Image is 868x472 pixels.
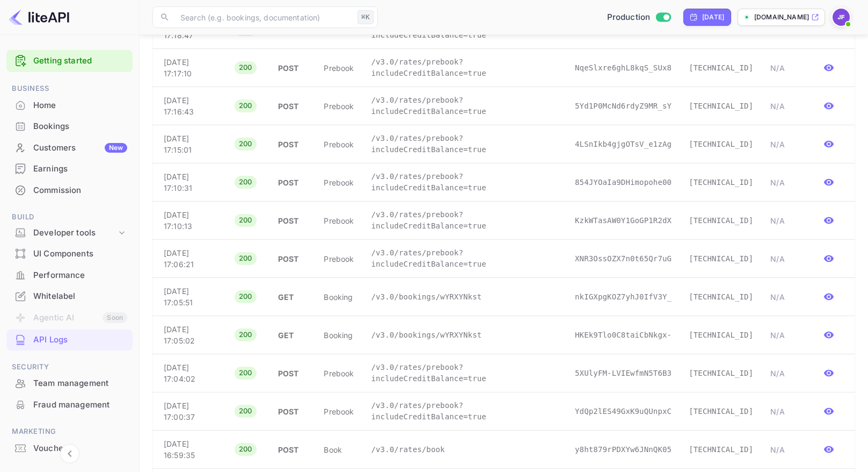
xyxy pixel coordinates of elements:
[6,138,133,159] div: CustomersNew
[702,12,724,22] div: [DATE]
[278,62,307,74] p: POST
[6,361,133,373] span: Security
[235,177,257,188] span: 200
[689,330,753,341] p: [TECHNICAL_ID]
[770,215,797,226] p: N/A
[278,177,307,188] p: POST
[33,163,127,175] div: Earnings
[770,139,797,150] p: N/A
[33,334,127,346] div: API Logs
[6,286,133,307] div: Whitelabel
[6,211,133,223] span: Build
[689,253,753,264] p: [TECHNICAL_ID]
[6,138,133,158] a: CustomersNew
[689,368,753,379] p: [TECHNICAL_ID]
[235,330,257,340] span: 200
[235,444,257,455] span: 200
[770,368,797,379] p: N/A
[371,444,558,455] p: /v3.0/rates/book
[6,116,133,136] a: Bookings
[33,55,127,67] a: Getting started
[6,395,133,416] div: Fraud management
[164,209,217,232] p: [DATE] 17:10:13
[6,180,133,200] a: Commission
[6,95,133,115] a: Home
[278,444,307,455] p: POST
[770,101,797,112] p: N/A
[575,177,672,188] p: 854JYOaIa9DHimopohe00
[575,406,672,417] p: YdQp2lES49GxK9uQUnpxC
[575,62,672,74] p: NqeSlxre6ghL8kqS_SUx8
[607,11,651,24] span: Production
[575,215,672,226] p: KzkWTasAW0Y1GoGP1R2dX
[164,400,217,423] p: [DATE] 17:00:37
[6,95,133,116] div: Home
[6,159,133,178] a: Earnings
[371,247,558,270] p: /v3.0/rates/prebook?includeCreditBalance=true
[164,171,217,194] p: [DATE] 17:10:31
[278,101,307,112] p: POST
[324,444,354,455] p: book
[6,330,133,351] div: API Logs
[6,116,133,137] div: Bookings
[33,442,127,455] div: Vouchers
[278,291,307,303] p: GET
[33,227,116,239] div: Developer tools
[324,215,354,226] p: prebook
[6,83,133,95] span: Business
[689,406,753,417] p: [TECHNICAL_ID]
[164,438,217,461] p: [DATE] 16:59:35
[235,406,257,417] span: 200
[164,285,217,308] p: [DATE] 17:05:51
[6,244,133,264] div: UI Components
[164,95,217,117] p: [DATE] 17:16:43
[278,253,307,264] p: POST
[324,291,354,303] p: booking
[770,253,797,264] p: N/A
[324,177,354,188] p: prebook
[6,244,133,263] a: UI Components
[324,101,354,112] p: prebook
[371,291,558,303] p: /v3.0/bookings/wYRXYNkst
[575,139,672,150] p: 4LSnIkb4gjgOTsV_e1zAg
[689,101,753,112] p: [TECHNICAL_ID]
[164,56,217,79] p: [DATE] 17:17:10
[6,395,133,414] a: Fraud management
[371,209,558,232] p: /v3.0/rates/prebook?includeCreditBalance=true
[689,291,753,303] p: [TECHNICAL_ID]
[324,368,354,379] p: prebook
[278,215,307,226] p: POST
[6,224,133,242] div: Developer tools
[235,215,257,226] span: 200
[164,247,217,270] p: [DATE] 17:06:21
[371,171,558,194] p: /v3.0/rates/prebook?includeCreditBalance=true
[324,139,354,150] p: prebook
[6,286,133,306] a: Whitelabel
[683,9,731,26] div: Click to change the date range period
[324,330,354,341] p: booking
[33,99,127,112] div: Home
[278,139,307,150] p: POST
[174,6,353,28] input: Search (e.g. bookings, documentation)
[9,9,69,26] img: LiteAPI logo
[6,265,133,286] div: Performance
[6,180,133,201] div: Commission
[770,330,797,341] p: N/A
[689,215,753,226] p: [TECHNICAL_ID]
[770,444,797,455] p: N/A
[371,330,558,341] p: /v3.0/bookings/wYRXYNkst
[371,95,558,117] p: /v3.0/rates/prebook?includeCreditBalance=true
[235,139,257,149] span: 200
[235,101,257,111] span: 200
[754,12,809,22] p: [DOMAIN_NAME]
[324,253,354,264] p: prebook
[164,362,217,384] p: [DATE] 17:04:02
[33,399,127,411] div: Fraud management
[575,101,672,112] p: 5Yd1P0McNd6rdyZ9MR_sY
[278,330,307,341] p: GET
[33,142,127,154] div: Customers
[6,50,133,72] div: Getting started
[6,438,133,458] a: Vouchers
[6,265,133,285] a: Performance
[6,373,133,393] a: Team management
